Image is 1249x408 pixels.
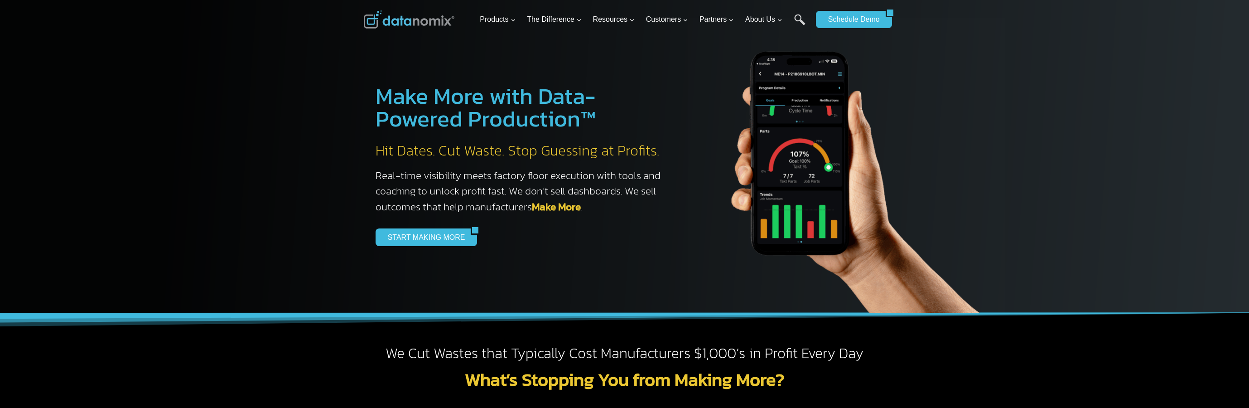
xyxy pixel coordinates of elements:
[364,10,454,29] img: Datanomix
[646,14,688,25] span: Customers
[794,14,805,34] a: Search
[593,14,635,25] span: Resources
[688,18,1005,313] img: The Datanoix Mobile App available on Android and iOS Devices
[816,11,886,28] a: Schedule Demo
[376,85,670,130] h1: Make More with Data-Powered Production™
[364,344,886,363] h2: We Cut Wastes that Typically Cost Manufacturers $1,000’s in Profit Every Day
[476,5,811,34] nav: Primary Navigation
[364,370,886,389] h2: What’s Stopping You from Making More?
[480,14,516,25] span: Products
[532,199,581,214] a: Make More
[376,141,670,160] h2: Hit Dates. Cut Waste. Stop Guessing at Profits.
[745,14,782,25] span: About Us
[527,14,582,25] span: The Difference
[376,228,471,246] a: START MAKING MORE
[699,14,734,25] span: Partners
[376,168,670,215] h3: Real-time visibility meets factory floor execution with tools and coaching to unlock profit fast....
